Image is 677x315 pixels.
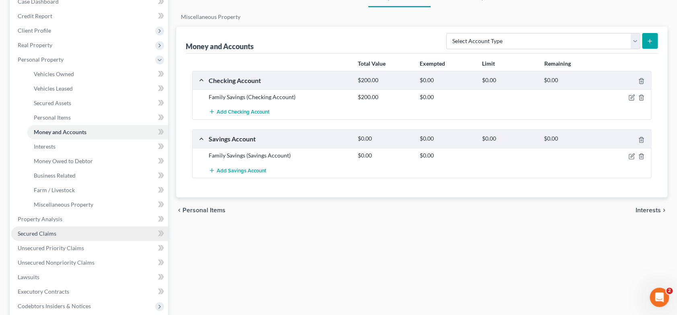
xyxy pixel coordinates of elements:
[209,163,266,178] button: Add Savings Account
[34,201,93,208] span: Miscellaneous Property
[18,288,69,295] span: Executory Contracts
[34,128,86,135] span: Money and Accounts
[540,77,602,84] div: $0.00
[416,93,478,101] div: $0.00
[209,104,269,119] button: Add Checking Account
[636,207,667,213] button: Interests chevron_right
[18,12,52,19] span: Credit Report
[27,139,168,154] a: Interests
[18,56,64,63] span: Personal Property
[183,207,226,213] span: Personal Items
[666,288,673,294] span: 2
[416,151,478,160] div: $0.00
[27,168,168,183] a: Business Related
[354,93,416,101] div: $200.00
[34,99,71,106] span: Secured Assets
[205,76,354,85] div: Checking Account
[11,241,168,255] a: Unsecured Priority Claims
[27,67,168,81] a: Vehicles Owned
[354,135,416,143] div: $0.00
[34,70,74,77] span: Vehicles Owned
[18,230,56,237] span: Secured Claims
[18,27,51,34] span: Client Profile
[416,77,478,84] div: $0.00
[11,270,168,284] a: Lawsuits
[354,151,416,160] div: $0.00
[205,93,354,101] div: Family Savings (Checking Account)
[18,41,52,48] span: Real Property
[205,151,354,160] div: Family Savings (Savings Account)
[34,172,76,179] span: Business Related
[354,77,416,84] div: $200.00
[18,274,39,280] span: Lawsuits
[482,60,495,67] strong: Limit
[544,60,570,67] strong: Remaining
[34,187,75,193] span: Farm / Livestock
[357,60,385,67] strong: Total Value
[27,96,168,110] a: Secured Assets
[18,216,62,222] span: Property Analysis
[205,135,354,143] div: Savings Account
[11,212,168,226] a: Property Analysis
[34,114,71,121] span: Personal Items
[27,110,168,125] a: Personal Items
[650,288,669,307] iframe: Intercom live chat
[11,255,168,270] a: Unsecured Nonpriority Claims
[34,157,93,164] span: Money Owed to Debtor
[11,9,168,23] a: Credit Report
[478,77,540,84] div: $0.00
[636,207,661,213] span: Interests
[217,109,269,115] span: Add Checking Account
[478,135,540,143] div: $0.00
[420,60,445,67] strong: Exempted
[217,167,266,174] span: Add Savings Account
[186,41,254,51] div: Money and Accounts
[27,183,168,197] a: Farm / Livestock
[18,245,84,251] span: Unsecured Priority Claims
[18,259,94,266] span: Unsecured Nonpriority Claims
[18,303,91,309] span: Codebtors Insiders & Notices
[27,154,168,168] a: Money Owed to Debtor
[27,197,168,212] a: Miscellaneous Property
[176,207,183,213] i: chevron_left
[27,81,168,96] a: Vehicles Leased
[540,135,602,143] div: $0.00
[416,135,478,143] div: $0.00
[11,284,168,299] a: Executory Contracts
[34,143,55,150] span: Interests
[34,85,73,92] span: Vehicles Leased
[11,226,168,241] a: Secured Claims
[176,7,245,27] a: Miscellaneous Property
[27,125,168,139] a: Money and Accounts
[661,207,667,213] i: chevron_right
[176,207,226,213] button: chevron_left Personal Items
